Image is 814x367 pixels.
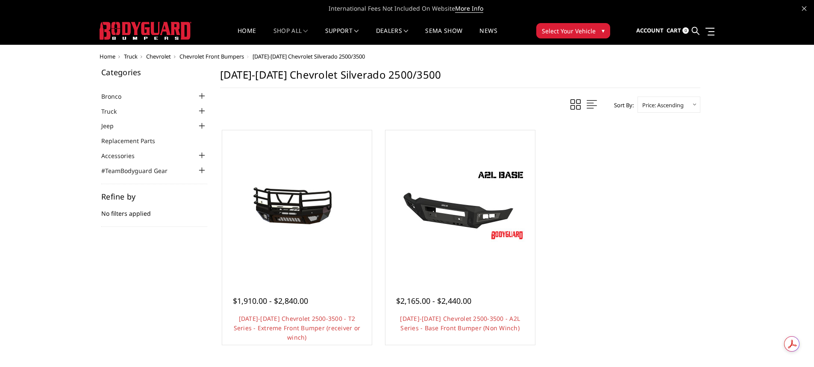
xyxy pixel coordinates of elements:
a: 2015-2019 Chevrolet 2500-3500 - A2L Series - Base Front Bumper (Non Winch) [388,132,533,278]
button: Select Your Vehicle [536,23,610,38]
a: Home [238,28,256,44]
a: Chevrolet Front Bumpers [179,53,244,60]
a: Chevrolet [146,53,171,60]
a: [DATE]-[DATE] Chevrolet 2500-3500 - A2L Series - Base Front Bumper (Non Winch) [400,314,520,332]
a: 2015-2019 Chevrolet 2500-3500 - T2 Series - Extreme Front Bumper (receiver or winch) 2015-2019 Ch... [224,132,370,278]
a: Account [636,19,664,42]
a: Truck [101,107,127,116]
a: More Info [455,4,483,13]
a: Jeep [101,121,124,130]
span: Select Your Vehicle [542,26,596,35]
a: Bronco [101,92,132,101]
a: Dealers [376,28,408,44]
a: Replacement Parts [101,136,166,145]
a: Cart 0 [667,19,689,42]
span: 0 [682,27,689,34]
a: Truck [124,53,138,60]
a: Home [100,53,115,60]
span: $1,910.00 - $2,840.00 [233,296,308,306]
label: Sort By: [609,99,634,112]
a: [DATE]-[DATE] Chevrolet 2500-3500 - T2 Series - Extreme Front Bumper (receiver or winch) [234,314,361,341]
span: [DATE]-[DATE] Chevrolet Silverado 2500/3500 [253,53,365,60]
span: $2,165.00 - $2,440.00 [396,296,471,306]
h5: Categories [101,68,207,76]
a: #TeamBodyguard Gear [101,166,178,175]
div: No filters applied [101,193,207,227]
img: BODYGUARD BUMPERS [100,22,191,40]
a: Accessories [101,151,145,160]
a: SEMA Show [425,28,462,44]
a: shop all [273,28,308,44]
span: ▾ [602,26,605,35]
h5: Refine by [101,193,207,200]
span: Account [636,26,664,34]
span: Cart [667,26,681,34]
a: News [479,28,497,44]
h1: [DATE]-[DATE] Chevrolet Silverado 2500/3500 [220,68,700,88]
img: 2015-2019 Chevrolet 2500-3500 - A2L Series - Base Front Bumper (Non Winch) [392,167,529,244]
a: Support [325,28,359,44]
